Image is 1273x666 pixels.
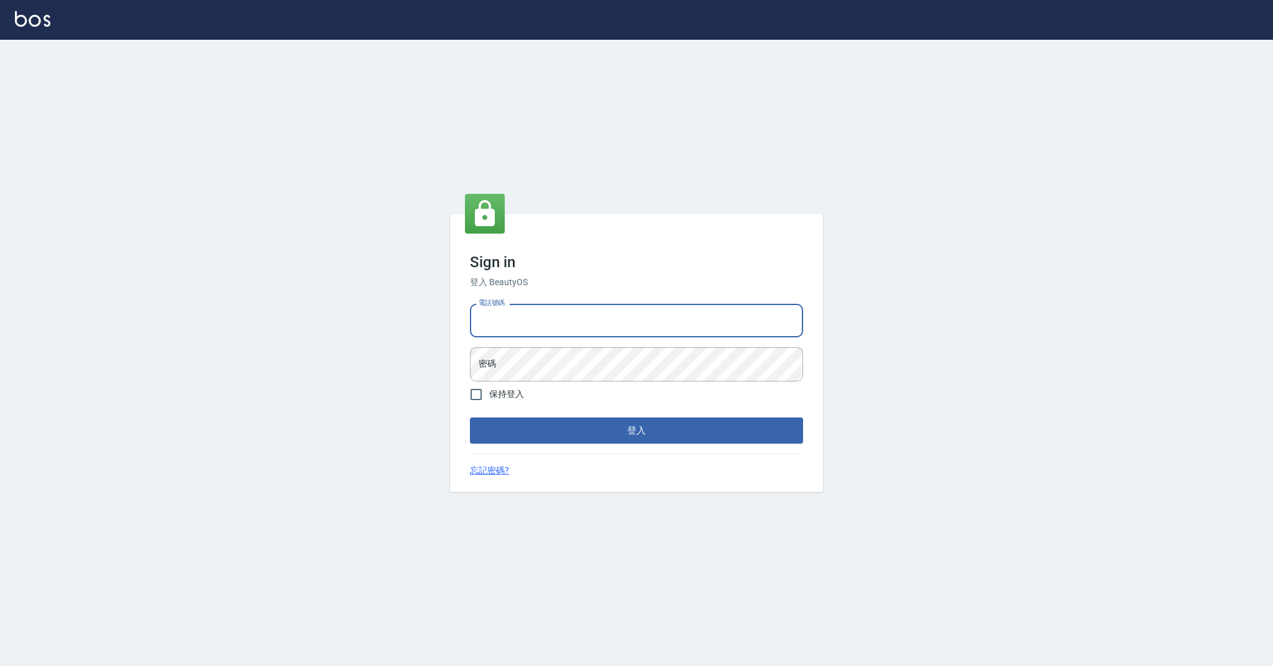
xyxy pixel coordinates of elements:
[489,388,524,401] span: 保持登入
[470,417,803,444] button: 登入
[15,11,50,27] img: Logo
[470,464,509,477] a: 忘記密碼?
[470,253,803,271] h3: Sign in
[479,298,505,308] label: 電話號碼
[470,276,803,289] h6: 登入 BeautyOS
